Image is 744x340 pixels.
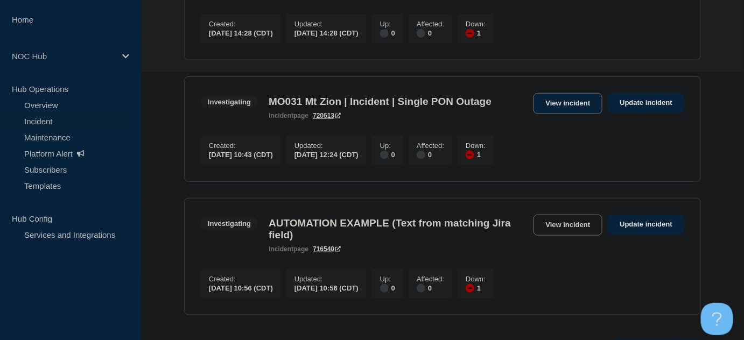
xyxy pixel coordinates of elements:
[417,150,444,159] div: 0
[466,150,486,159] div: 1
[380,284,389,293] div: disabled
[608,93,684,113] a: Update incident
[417,283,444,293] div: 0
[269,112,293,119] span: incident
[417,151,425,159] div: disabled
[201,217,258,230] span: Investigating
[380,141,395,150] p: Up :
[209,275,273,283] p: Created :
[466,151,474,159] div: down
[466,28,486,38] div: 1
[294,150,359,159] div: [DATE] 12:24 (CDT)
[417,28,444,38] div: 0
[294,275,359,283] p: Updated :
[466,141,486,150] p: Down :
[534,215,603,236] a: View incident
[294,20,359,28] p: Updated :
[417,284,425,293] div: disabled
[380,28,395,38] div: 0
[209,283,273,292] div: [DATE] 10:56 (CDT)
[209,150,273,159] div: [DATE] 10:43 (CDT)
[294,28,359,37] div: [DATE] 14:28 (CDT)
[269,96,492,108] h3: MO031 Mt Zion | Incident | Single PON Outage
[209,20,273,28] p: Created :
[12,52,115,61] p: NOC Hub
[466,29,474,38] div: down
[701,303,733,335] iframe: Help Scout Beacon - Open
[209,141,273,150] p: Created :
[294,141,359,150] p: Updated :
[380,283,395,293] div: 0
[380,150,395,159] div: 0
[466,284,474,293] div: down
[294,283,359,292] div: [DATE] 10:56 (CDT)
[417,141,444,150] p: Affected :
[380,29,389,38] div: disabled
[201,96,258,108] span: Investigating
[313,112,341,119] a: 720613
[380,20,395,28] p: Up :
[269,112,308,119] p: page
[534,93,603,114] a: View incident
[269,217,528,241] h3: AUTOMATION EXAMPLE (Text from matching Jira field)
[313,245,341,253] a: 716540
[380,275,395,283] p: Up :
[417,29,425,38] div: disabled
[466,20,486,28] p: Down :
[269,245,308,253] p: page
[466,283,486,293] div: 1
[380,151,389,159] div: disabled
[269,245,293,253] span: incident
[608,215,684,235] a: Update incident
[466,275,486,283] p: Down :
[417,20,444,28] p: Affected :
[417,275,444,283] p: Affected :
[209,28,273,37] div: [DATE] 14:28 (CDT)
